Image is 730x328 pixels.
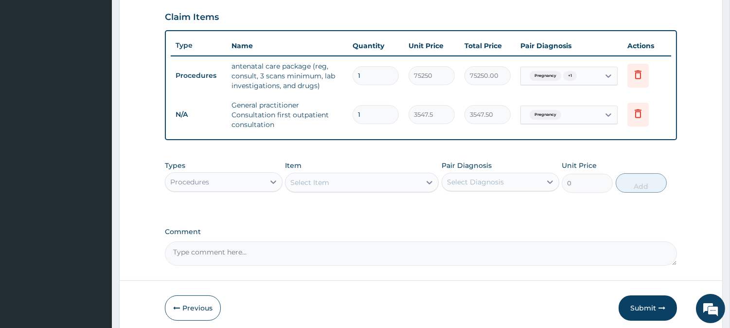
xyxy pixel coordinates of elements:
div: Chat with us now [51,55,163,67]
th: Actions [623,36,671,55]
span: Pregnancy [530,110,561,120]
td: antenatal care package (reg, consult, 3 scans minimum, lab investigations, and drugs) [227,56,348,95]
span: + 1 [563,71,577,81]
h3: Claim Items [165,12,219,23]
button: Submit [619,295,677,321]
button: Add [616,173,667,193]
button: Previous [165,295,221,321]
textarea: Type your message and hit 'Enter' [5,222,185,256]
th: Quantity [348,36,404,55]
th: Name [227,36,348,55]
label: Item [285,161,302,170]
th: Pair Diagnosis [516,36,623,55]
img: d_794563401_company_1708531726252_794563401 [18,49,39,73]
label: Unit Price [562,161,597,170]
td: Procedures [171,67,227,85]
label: Types [165,162,185,170]
label: Comment [165,228,677,236]
div: Minimize live chat window [160,5,183,28]
th: Type [171,36,227,55]
label: Pair Diagnosis [442,161,492,170]
td: N/A [171,106,227,124]
div: Select Item [290,178,329,187]
span: We're online! [56,101,134,199]
div: Procedures [170,177,209,187]
div: Select Diagnosis [447,177,504,187]
th: Total Price [460,36,516,55]
span: Pregnancy [530,71,561,81]
td: General practitioner Consultation first outpatient consultation [227,95,348,134]
th: Unit Price [404,36,460,55]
